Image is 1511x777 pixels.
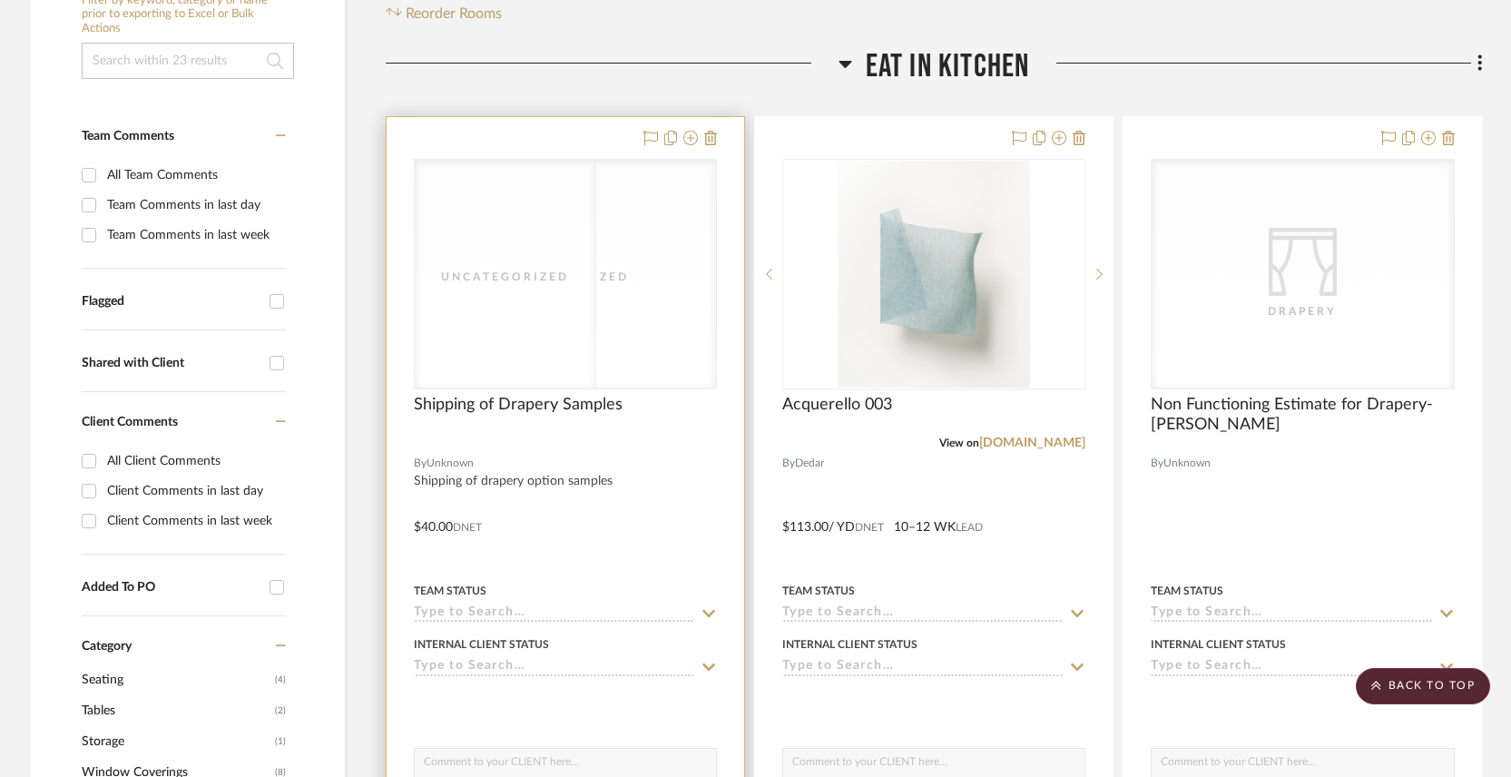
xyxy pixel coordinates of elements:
div: Drapery [1212,302,1393,320]
span: Client Comments [82,416,178,428]
span: Team Comments [82,130,174,143]
div: Team Status [414,583,486,599]
a: [DOMAIN_NAME] [979,437,1085,449]
span: Shipping of Drapery Samples [414,395,623,415]
div: Team Comments in last day [107,191,281,220]
div: All Team Comments [107,161,281,190]
div: Uncategorized [415,268,596,286]
div: Internal Client Status [782,636,917,653]
span: Unknown [427,455,474,472]
div: Client Comments in last week [107,507,281,536]
input: Type to Search… [1151,605,1432,623]
img: Acquerello 003 [838,161,1029,388]
div: Team Status [1151,583,1223,599]
span: (1) [275,727,286,756]
div: Internal Client Status [414,636,549,653]
input: Type to Search… [414,605,695,623]
span: Seating [82,664,270,695]
span: By [414,455,427,472]
input: Type to Search… [782,659,1064,676]
span: View on [939,438,979,448]
span: Acquerello 003 [782,395,892,415]
span: By [1151,455,1163,472]
div: Team Comments in last week [107,221,281,250]
div: Shared with Client [82,356,260,371]
div: Internal Client Status [1151,636,1286,653]
span: Storage [82,726,270,757]
scroll-to-top-button: BACK TO TOP [1356,668,1490,704]
div: Team Status [782,583,855,599]
input: Search within 23 results [82,43,294,79]
div: All Client Comments [107,447,281,476]
span: By [782,455,795,472]
span: Reorder Rooms [406,3,502,25]
div: Flagged [82,294,260,310]
span: (2) [275,696,286,725]
span: Unknown [1163,455,1211,472]
span: Category [82,639,132,654]
div: 0 [415,160,596,388]
span: Dedar [795,455,824,472]
span: Tables [82,695,270,726]
span: Non Functioning Estimate for Drapery- [PERSON_NAME] [1151,395,1454,435]
input: Type to Search… [414,659,695,676]
div: Client Comments in last day [107,477,281,506]
input: Type to Search… [1151,659,1432,676]
button: Reorder Rooms [386,3,503,25]
span: Eat in Kitchen [866,47,1030,86]
span: (4) [275,665,286,694]
input: Type to Search… [782,605,1064,623]
div: Added To PO [82,580,260,595]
